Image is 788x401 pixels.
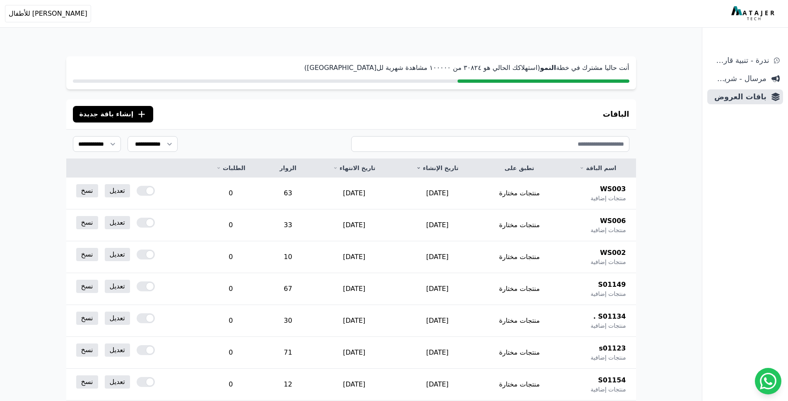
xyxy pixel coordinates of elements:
[263,178,312,209] td: 63
[105,312,130,325] a: تعديل
[105,375,130,389] a: تعديل
[313,337,396,369] td: [DATE]
[198,273,263,305] td: 0
[406,164,469,172] a: تاريخ الإنشاء
[590,322,626,330] span: منتجات إضافية
[599,343,626,353] span: s01123
[76,280,98,293] a: نسخ
[313,305,396,337] td: [DATE]
[731,6,776,21] img: MatajerTech Logo
[600,184,626,194] span: WS003
[593,312,626,322] span: S01134 .
[105,343,130,357] a: تعديل
[479,178,560,209] td: منتجات مختارة
[263,241,312,273] td: 10
[598,375,626,385] span: S01154
[198,305,263,337] td: 0
[479,159,560,178] th: تطبق على
[76,184,98,197] a: نسخ
[323,164,386,172] a: تاريخ الانتهاء
[711,55,769,66] span: ندرة - تنبية قارب علي النفاذ
[600,216,626,226] span: WS006
[479,305,560,337] td: منتجات مختارة
[76,312,98,325] a: نسخ
[396,337,479,369] td: [DATE]
[198,178,263,209] td: 0
[73,63,629,73] p: أنت حاليا مشترك في خطة (استهلاكك الحالي هو ۳۰٨٢٤ من ١۰۰۰۰۰ مشاهدة شهرية لل[GEOGRAPHIC_DATA])
[105,280,130,293] a: تعديل
[76,248,98,261] a: نسخ
[313,241,396,273] td: [DATE]
[711,91,766,103] span: باقات العروض
[198,241,263,273] td: 0
[590,385,626,394] span: منتجات إضافية
[313,369,396,401] td: [DATE]
[73,106,154,122] button: إنشاء باقة جديدة
[396,209,479,241] td: [DATE]
[9,9,87,19] span: [PERSON_NAME] للأطفال
[198,337,263,369] td: 0
[105,184,130,197] a: تعديل
[590,194,626,202] span: منتجات إضافية
[479,337,560,369] td: منتجات مختارة
[263,369,312,401] td: 12
[479,273,560,305] td: منتجات مختارة
[313,273,396,305] td: [DATE]
[208,164,253,172] a: الطلبات
[598,280,626,290] span: S01149
[396,178,479,209] td: [DATE]
[105,216,130,229] a: تعديل
[76,216,98,229] a: نسخ
[76,375,98,389] a: نسخ
[603,108,629,120] h3: الباقات
[570,164,626,172] a: اسم الباقة
[590,353,626,362] span: منتجات إضافية
[711,73,766,84] span: مرسال - شريط دعاية
[396,369,479,401] td: [DATE]
[396,305,479,337] td: [DATE]
[263,305,312,337] td: 30
[5,5,91,22] button: [PERSON_NAME] للأطفال
[479,369,560,401] td: منتجات مختارة
[540,64,556,72] strong: النمو
[590,226,626,234] span: منتجات إضافية
[263,273,312,305] td: 67
[396,241,479,273] td: [DATE]
[313,209,396,241] td: [DATE]
[198,369,263,401] td: 0
[76,343,98,357] a: نسخ
[105,248,130,261] a: تعديل
[590,258,626,266] span: منتجات إضافية
[479,209,560,241] td: منتجات مختارة
[80,109,134,119] span: إنشاء باقة جديدة
[198,209,263,241] td: 0
[479,241,560,273] td: منتجات مختارة
[263,337,312,369] td: 71
[263,159,312,178] th: الزوار
[396,273,479,305] td: [DATE]
[263,209,312,241] td: 33
[600,248,626,258] span: WS002
[590,290,626,298] span: منتجات إضافية
[313,178,396,209] td: [DATE]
